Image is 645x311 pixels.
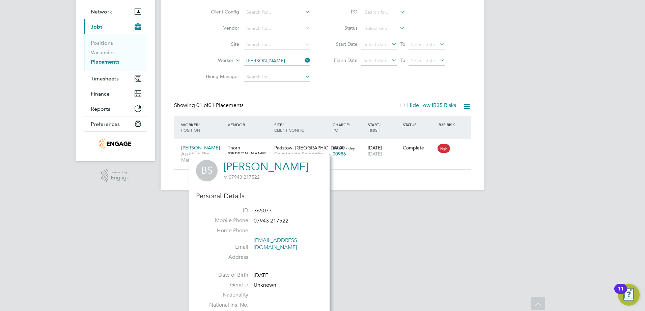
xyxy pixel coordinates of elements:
label: Mobile Phone [201,217,248,224]
a: Positions [91,40,113,46]
button: Preferences [84,116,147,131]
span: Select date [363,41,388,47]
span: £0.00 [333,145,345,151]
label: Start Date [327,41,358,47]
span: Network [91,8,112,15]
div: Status [401,118,436,131]
span: [PERSON_NAME] [181,145,220,151]
label: ID [201,207,248,214]
input: Search for... [244,24,310,33]
span: Select date [411,41,435,47]
div: [DATE] [366,141,401,160]
button: Jobs [84,19,147,34]
span: Reports [91,106,110,112]
div: Vendor [226,118,273,131]
span: / Finish [368,122,381,133]
span: BS [196,160,218,181]
span: [DATE] [254,272,270,279]
div: Start [366,118,401,136]
span: Select date [411,58,435,64]
input: Search for... [244,8,310,17]
label: Status [327,25,358,31]
span: To [398,40,407,48]
span: High [438,144,450,153]
label: Home Phone [201,227,248,234]
div: Complete [403,145,434,151]
div: Thorn [PERSON_NAME] Limited [226,141,273,167]
div: 11 [618,289,624,298]
input: Search for... [362,8,405,17]
button: Network [84,4,147,19]
div: Charge [331,118,366,136]
span: [DATE] [368,151,382,157]
input: Search for... [244,56,310,66]
label: Nationality [201,291,248,299]
span: Countryside Properties UK Ltd [274,151,329,163]
a: [PERSON_NAME]Assistant Site ManagerThorn [PERSON_NAME] LimitedPadstow, [GEOGRAPHIC_DATA]Countrysi... [179,141,471,147]
button: Open Resource Center, 11 new notifications [618,284,640,306]
h3: Personal Details [196,192,323,200]
label: Date of Birth [201,272,248,279]
span: 365077 [254,207,272,214]
span: Unknown [254,282,276,289]
span: 01 Placements [196,102,244,109]
label: Client Config [200,9,239,15]
div: Worker [179,118,226,136]
a: Go to home page [84,138,147,149]
a: Powered byEngage [101,169,130,182]
div: Showing [174,102,245,109]
span: / Position [181,122,200,133]
span: 07943 217522 [223,174,260,180]
span: Padstow, [GEOGRAPHIC_DATA] [274,145,344,151]
button: Reports [84,101,147,116]
span: Select date [363,58,388,64]
label: Finish Date [327,57,358,63]
span: Preferences [91,121,120,127]
span: Assistant Site Manager [181,151,224,163]
label: Vendor [200,25,239,31]
label: Site [200,41,239,47]
span: 00986 [333,151,346,157]
span: 01 of [196,102,208,109]
span: Finance [91,91,110,97]
a: Placements [91,59,119,65]
label: Gender [201,281,248,288]
label: Hide Low IR35 Risks [399,102,456,109]
span: m: [223,174,229,180]
span: Engage [111,175,130,181]
span: 07943 217522 [254,217,288,224]
span: Timesheets [91,75,119,82]
input: Select one [362,24,405,33]
a: [PERSON_NAME] [223,160,308,173]
div: Jobs [84,34,147,71]
a: [EMAIL_ADDRESS][DOMAIN_NAME] [254,237,299,251]
button: Finance [84,86,147,101]
span: Powered by [111,169,130,175]
span: Jobs [91,24,103,30]
label: Address [201,254,248,261]
label: PO [327,9,358,15]
img: thornbaker-logo-retina.png [100,138,131,149]
input: Search for... [244,72,310,82]
label: Hiring Manager [200,73,239,79]
span: / Client Config [274,122,304,133]
button: Timesheets [84,71,147,86]
label: National Ins. No. [201,302,248,309]
span: / PO [333,122,350,133]
span: / day [346,145,355,150]
div: Site [273,118,331,136]
label: Email [201,244,248,251]
label: Worker [195,57,233,64]
div: IR35 Risk [436,118,459,131]
span: To [398,56,407,65]
input: Search for... [244,40,310,49]
a: Vacancies [91,49,115,56]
